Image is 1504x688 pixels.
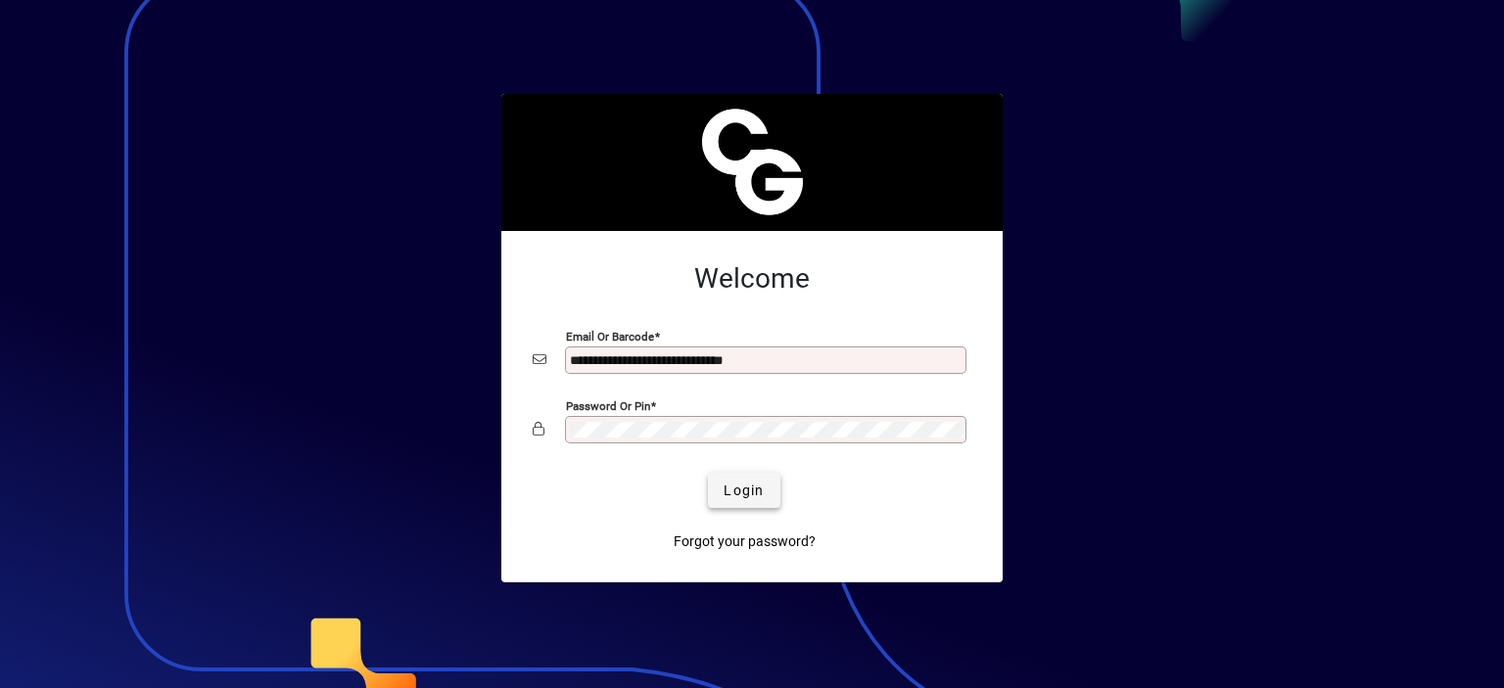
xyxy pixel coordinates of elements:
[566,399,650,413] mat-label: Password or Pin
[724,481,764,501] span: Login
[533,262,971,296] h2: Welcome
[674,531,816,552] span: Forgot your password?
[666,524,823,559] a: Forgot your password?
[566,330,654,344] mat-label: Email or Barcode
[708,473,779,508] button: Login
